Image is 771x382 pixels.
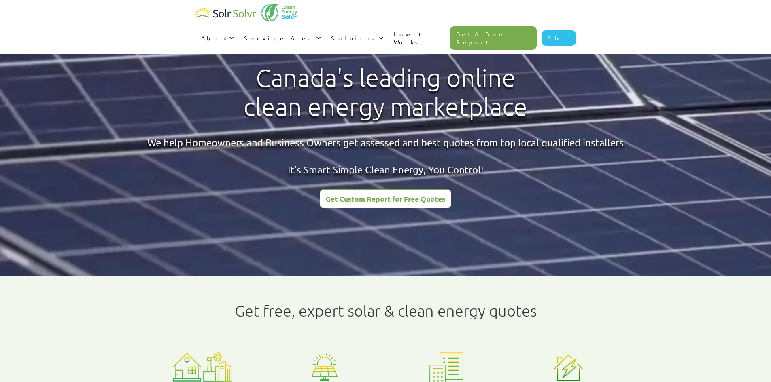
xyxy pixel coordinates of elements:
[147,136,624,177] div: We help Homeowners and Business Owners get assessed and best quotes from top local qualified inst...
[388,22,450,54] a: How It Works
[331,34,377,42] div: Solutions
[201,34,227,42] div: About
[244,34,314,42] div: Service Area
[542,30,576,46] a: Shop
[235,302,537,320] h1: Get free, expert solar & clean energy quotes
[325,26,388,50] div: Solutions
[195,26,238,50] div: About
[237,63,534,122] h1: Canada's leading online clean energy marketplace
[450,26,537,50] a: Get A Free Report
[238,26,325,50] div: Service Area
[320,189,451,208] a: Get Custom Report for Free Quotes
[326,195,445,203] div: Get Custom Report for Free Quotes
